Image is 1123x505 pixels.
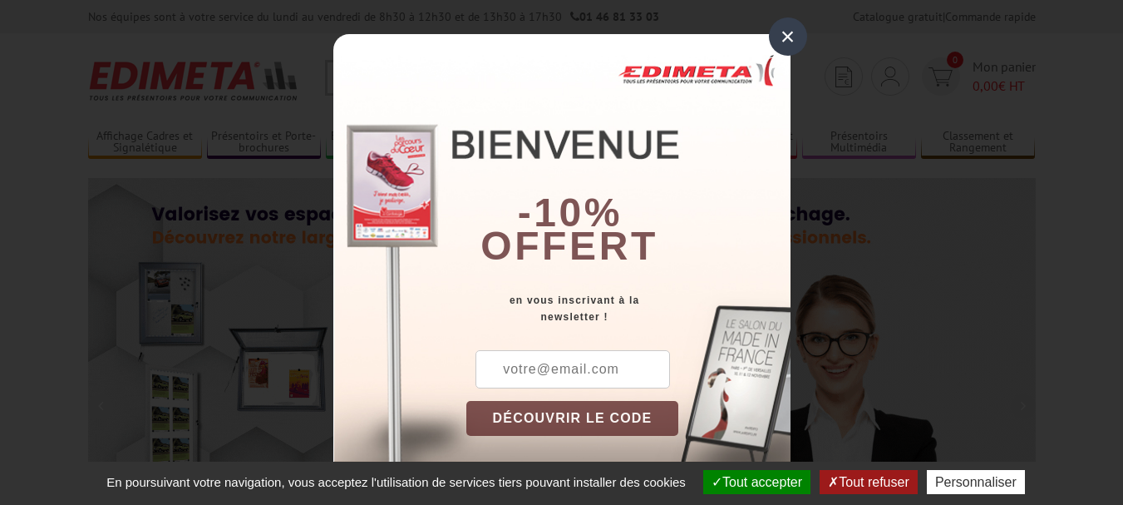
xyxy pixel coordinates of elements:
div: × [769,17,807,56]
span: En poursuivant votre navigation, vous acceptez l'utilisation de services tiers pouvant installer ... [98,475,694,489]
font: offert [480,224,658,268]
div: en vous inscrivant à la newsletter ! [466,292,791,325]
b: -10% [518,191,623,235]
button: Tout accepter [703,470,810,494]
button: Personnaliser (fenêtre modale) [927,470,1025,494]
button: DÉCOUVRIR LE CODE [466,401,679,436]
input: votre@email.com [475,350,670,389]
button: Tout refuser [820,470,917,494]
